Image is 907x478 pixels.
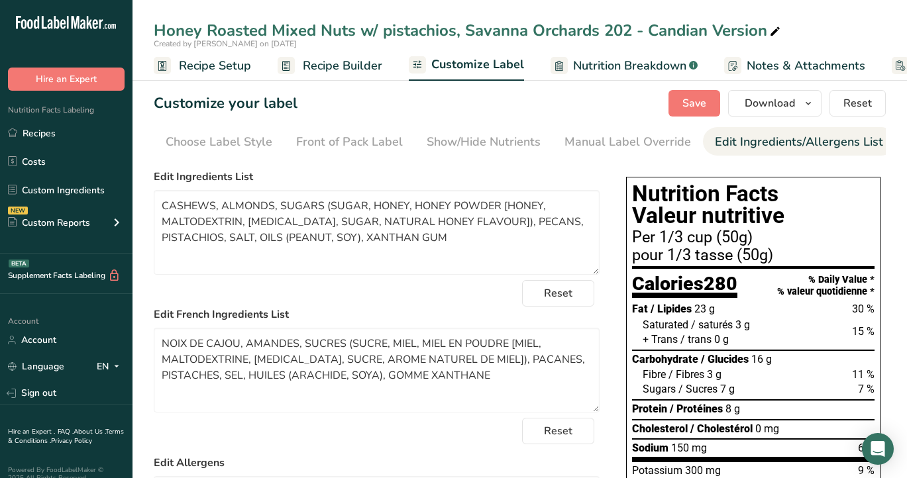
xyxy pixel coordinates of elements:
[632,183,875,227] h1: Nutrition Facts Valeur nutritive
[668,90,720,117] button: Save
[154,51,251,81] a: Recipe Setup
[632,230,875,246] div: Per 1/3 cup (50g)
[680,333,712,346] span: / trans
[755,422,779,435] span: 0 mg
[544,285,572,301] span: Reset
[154,307,600,322] label: Edit French Ingredients List
[643,368,666,381] span: Fibre
[678,383,718,395] span: / Sucres
[862,433,894,465] div: Open Intercom Messenger
[643,333,678,346] span: + Trans
[682,95,706,111] span: Save
[694,303,715,315] span: 23 g
[431,56,524,73] span: Customize Label
[720,383,735,395] span: 7 g
[685,464,721,477] span: 300 mg
[668,368,704,381] span: / Fibres
[8,207,28,215] div: NEW
[154,93,297,115] h1: Customize your label
[632,303,648,315] span: Fat
[154,455,600,471] label: Edit Allergens
[551,51,698,81] a: Nutrition Breakdown
[852,303,875,315] span: 30 %
[745,95,795,111] span: Download
[747,57,865,75] span: Notes & Attachments
[166,133,272,151] div: Choose Label Style
[671,442,707,454] span: 150 mg
[651,303,692,315] span: / Lipides
[852,325,875,338] span: 15 %
[632,353,698,365] span: Carbohydrate
[303,57,382,75] span: Recipe Builder
[691,318,733,331] span: / saturés
[632,422,688,435] span: Cholesterol
[564,133,691,151] div: Manual Label Override
[51,436,92,446] a: Privacy Policy
[74,427,105,436] a: About Us .
[670,403,723,415] span: / Protéines
[58,427,74,436] a: FAQ .
[858,464,875,477] span: 9 %
[8,216,90,230] div: Custom Reports
[8,355,64,378] a: Language
[724,51,865,81] a: Notes & Attachments
[704,272,737,295] span: 280
[728,90,822,117] button: Download
[8,427,124,446] a: Terms & Conditions .
[278,51,382,81] a: Recipe Builder
[701,353,749,365] span: / Glucides
[409,50,524,81] a: Customize Label
[843,95,872,111] span: Reset
[715,133,883,151] div: Edit Ingredients/Allergens List
[852,368,875,381] span: 11 %
[632,464,682,477] span: Potassium
[9,260,29,267] div: BETA
[573,57,686,75] span: Nutrition Breakdown
[296,133,403,151] div: Front of Pack Label
[690,422,753,435] span: / Cholestérol
[179,57,251,75] span: Recipe Setup
[632,442,668,454] span: Sodium
[829,90,886,117] button: Reset
[522,418,594,444] button: Reset
[777,274,875,297] div: % Daily Value * % valeur quotidienne *
[522,280,594,307] button: Reset
[154,169,600,185] label: Edit Ingredients List
[714,333,729,346] span: 0 g
[632,403,667,415] span: Protein
[751,353,772,365] span: 16 g
[707,368,721,381] span: 3 g
[643,383,676,395] span: Sugars
[632,274,737,299] div: Calories
[154,38,297,49] span: Created by [PERSON_NAME] on [DATE]
[427,133,541,151] div: Show/Hide Nutrients
[97,359,125,375] div: EN
[632,248,875,263] div: pour 1/3 tasse (50g)
[858,442,875,454] span: 6 %
[544,423,572,439] span: Reset
[8,68,125,91] button: Hire an Expert
[8,427,55,436] a: Hire an Expert .
[858,383,875,395] span: 7 %
[725,403,740,415] span: 8 g
[643,318,688,331] span: Saturated
[154,19,783,42] div: Honey Roasted Mixed Nuts w/ pistachios, Savanna Orchards 202 - Candian Version
[735,318,750,331] span: 3 g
